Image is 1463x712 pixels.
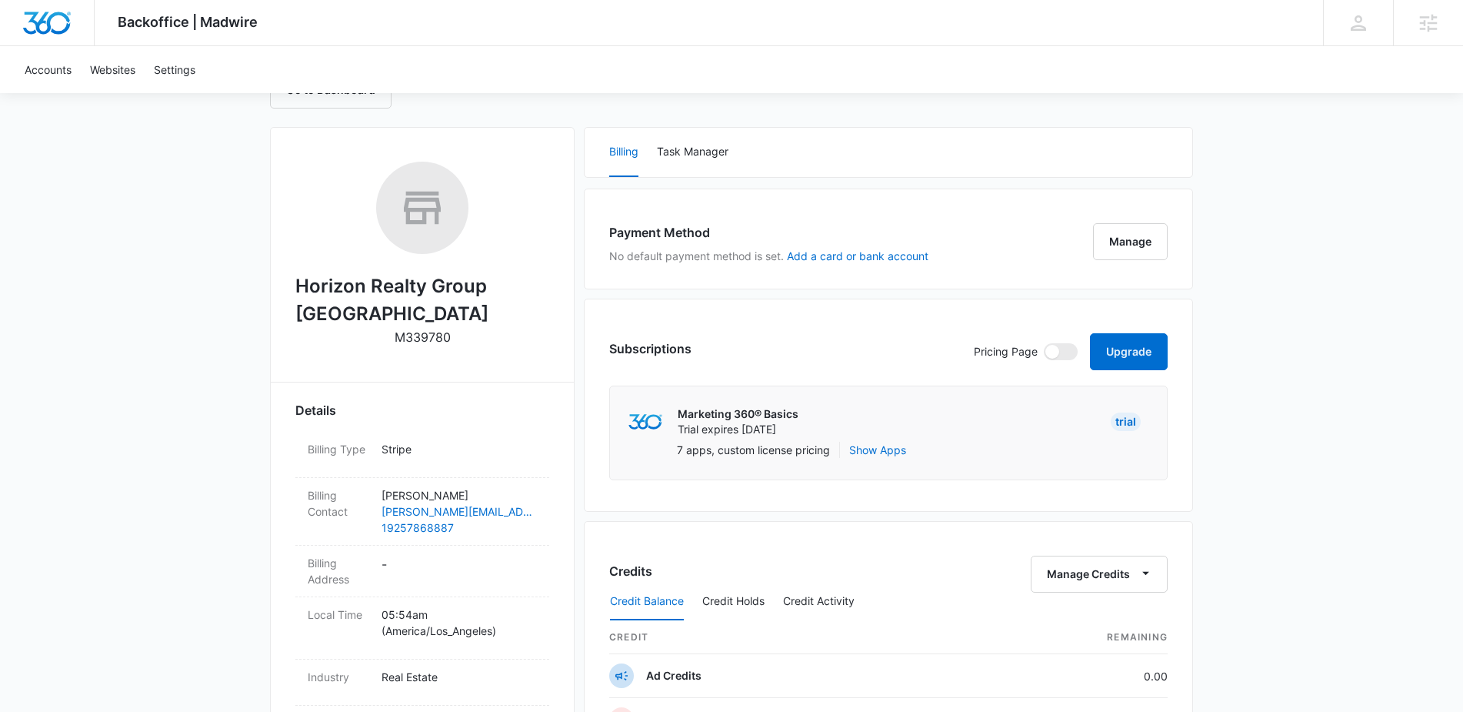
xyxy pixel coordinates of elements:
p: [PERSON_NAME] [382,487,537,503]
a: [PERSON_NAME][EMAIL_ADDRESS][DOMAIN_NAME] [382,503,537,520]
div: Trial [1111,413,1141,431]
button: Credit Holds [702,583,765,620]
h3: Payment Method [609,223,928,242]
th: Remaining [1005,621,1168,654]
p: Trial expires [DATE] [678,422,798,437]
div: IndustryReal Estate [295,660,549,706]
dd: - [382,555,537,587]
div: Local Time05:54am (America/Los_Angeles) [295,597,549,660]
dt: Billing Type [308,441,369,457]
th: credit [609,621,1005,654]
button: Add a card or bank account [787,251,928,262]
dt: Billing Contact [308,487,369,520]
img: marketing360Logo [628,414,662,430]
a: 19257868887 [382,520,537,536]
button: Show Apps [849,442,906,458]
button: Credit Activity [783,583,855,620]
dt: Billing Address [308,555,369,587]
button: Credit Balance [610,583,684,620]
p: Marketing 360® Basics [678,406,798,422]
p: 7 apps, custom license pricing [677,442,830,458]
button: Manage Credits [1031,556,1168,593]
button: Manage [1093,223,1168,260]
p: Stripe [382,441,537,457]
span: Backoffice | Madwire [118,14,258,30]
p: Ad Credits [646,668,702,684]
h3: Subscriptions [609,339,692,358]
p: Pricing Page [974,343,1038,360]
td: 0.00 [1005,654,1168,698]
div: Billing TypeStripe [295,432,549,478]
div: Billing Contact[PERSON_NAME][PERSON_NAME][EMAIL_ADDRESS][DOMAIN_NAME]19257868887 [295,478,549,546]
p: No default payment method is set. [609,248,928,264]
a: Websites [81,46,145,93]
h2: Horizon Realty Group [GEOGRAPHIC_DATA] [295,272,549,328]
div: Billing Address- [295,546,549,597]
a: Settings [145,46,205,93]
span: Details [295,401,336,420]
dt: Industry [308,669,369,685]
p: Real Estate [382,669,537,685]
a: Accounts [15,46,81,93]
p: 05:54am ( America/Los_Angeles ) [382,607,537,639]
dt: Local Time [308,607,369,623]
button: Task Manager [657,128,728,177]
h3: Credits [609,562,652,580]
button: Billing [609,128,638,177]
button: Upgrade [1090,333,1168,370]
p: M339780 [395,328,451,346]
